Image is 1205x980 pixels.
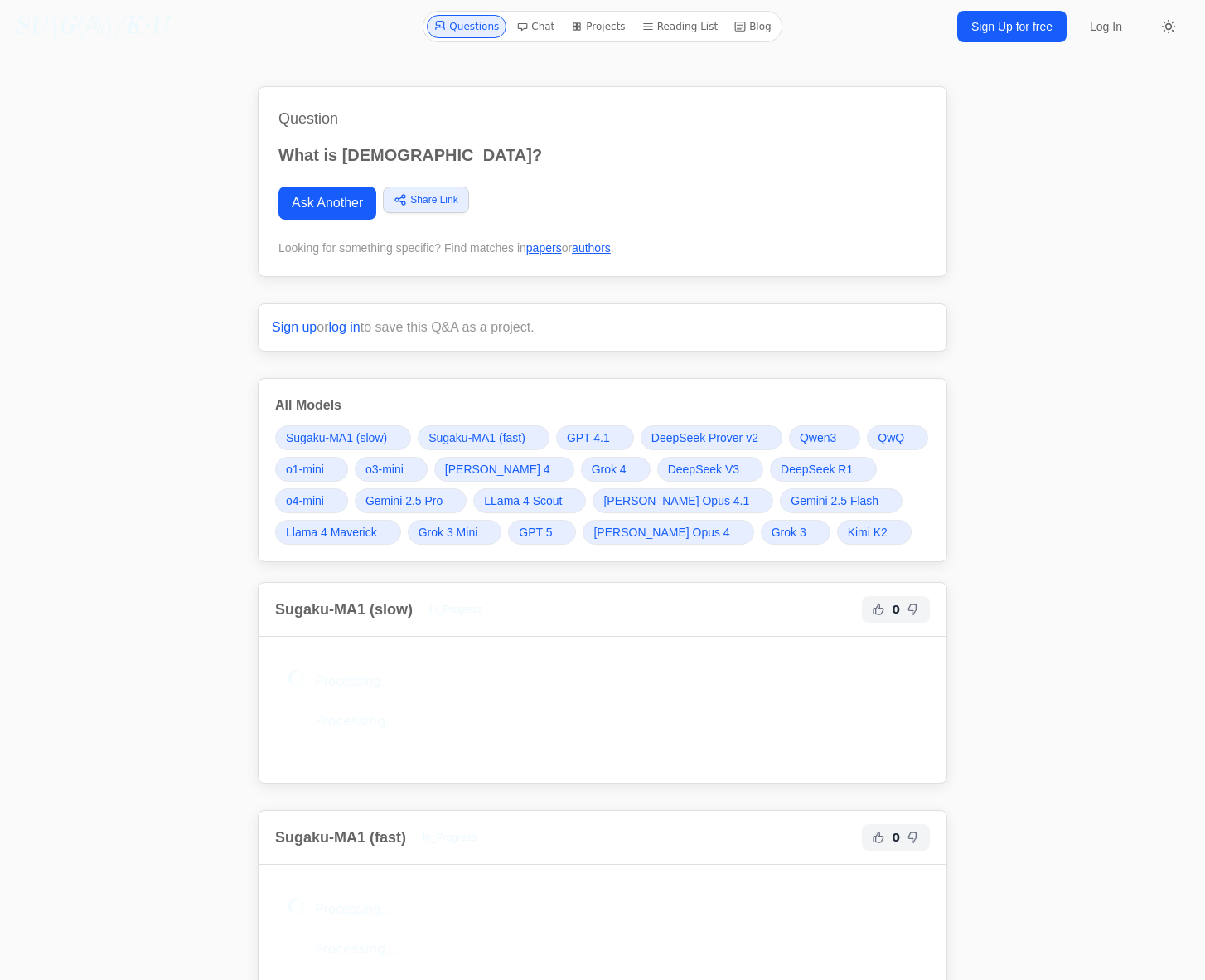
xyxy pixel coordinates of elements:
[903,599,923,619] button: Not Helpful
[867,425,928,450] a: QwQ
[761,520,830,545] a: Grok 3
[286,429,387,446] span: Sugaku-MA1 (slow)
[770,457,877,482] a: DeepSeek R1
[408,520,502,545] a: Grok 3 Mini
[275,457,348,482] a: o1-mini
[583,520,753,545] a: [PERSON_NAME] Opus 4
[278,187,376,220] a: Ask Another
[772,524,806,541] span: Grok 3
[508,520,576,545] a: GPT 5
[286,492,324,509] span: o4-mini
[278,107,927,130] h1: Question
[668,461,739,478] span: DeepSeek V3
[636,15,725,38] a: Reading List
[641,425,782,450] a: DeepSeek Prover v2
[892,601,900,618] span: 0
[355,457,428,482] a: o3-mini
[526,241,562,255] a: papers
[781,461,853,478] span: DeepSeek R1
[315,710,917,733] p: Processing…
[572,241,611,255] a: authors
[651,429,758,446] span: DeepSeek Prover v2
[272,320,317,334] a: Sign up
[275,395,930,415] h3: All Models
[581,457,651,482] a: Grok 4
[657,457,763,482] a: DeepSeek V3
[519,524,552,541] span: GPT 5
[410,192,457,207] span: Share Link
[419,599,493,619] span: In_Progress
[275,598,413,621] h2: Sugaku-MA1 (slow)
[869,599,888,619] button: Helpful
[315,902,391,916] span: Processing...
[315,674,391,688] span: Processing...
[593,524,729,541] span: [PERSON_NAME] Opus 4
[510,15,561,38] a: Chat
[355,488,467,513] a: Gemini 2.5 Pro
[13,12,168,41] a: SU\G(𝔸)/K·U
[567,429,610,446] span: GPT 4.1
[427,15,506,38] a: Questions
[869,827,888,847] button: Helpful
[286,461,324,478] span: o1-mini
[418,425,549,450] a: Sugaku-MA1 (fast)
[428,429,525,446] span: Sugaku-MA1 (fast)
[556,425,634,450] a: GPT 4.1
[791,492,878,509] span: Gemini 2.5 Flash
[484,492,562,509] span: LLama 4 Scout
[275,425,411,450] a: Sugaku-MA1 (slow)
[329,320,361,334] a: log in
[837,520,912,545] a: Kimi K2
[848,524,888,541] span: Kimi K2
[903,827,923,847] button: Not Helpful
[957,11,1067,42] a: Sign Up for free
[592,461,627,478] span: Grok 4
[278,240,927,256] div: Looking for something specific? Find matches in or .
[564,15,632,38] a: Projects
[434,457,574,482] a: [PERSON_NAME] 4
[892,829,900,846] span: 0
[789,425,860,450] a: Qwen3
[473,488,586,513] a: LLama 4 Scout
[593,488,773,513] a: [PERSON_NAME] Opus 4.1
[728,15,778,38] a: Blog
[13,14,76,39] i: SU\G
[365,461,404,478] span: o3-mini
[272,318,933,337] p: or to save this Q&A as a project.
[419,524,478,541] span: Grok 3 Mini
[445,461,550,478] span: [PERSON_NAME] 4
[878,429,904,446] span: QwQ
[315,938,917,961] p: Processing…
[603,492,749,509] span: [PERSON_NAME] Opus 4.1
[780,488,903,513] a: Gemini 2.5 Flash
[275,520,401,545] a: Llama 4 Maverick
[275,826,406,849] h2: Sugaku-MA1 (fast)
[113,14,168,39] i: /K·U
[278,143,927,167] p: What is [DEMOGRAPHIC_DATA]?
[413,827,486,847] span: In_Progress
[800,429,836,446] span: Qwen3
[1080,12,1132,41] a: Log In
[275,488,348,513] a: o4-mini
[365,492,443,509] span: Gemini 2.5 Pro
[286,524,377,541] span: Llama 4 Maverick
